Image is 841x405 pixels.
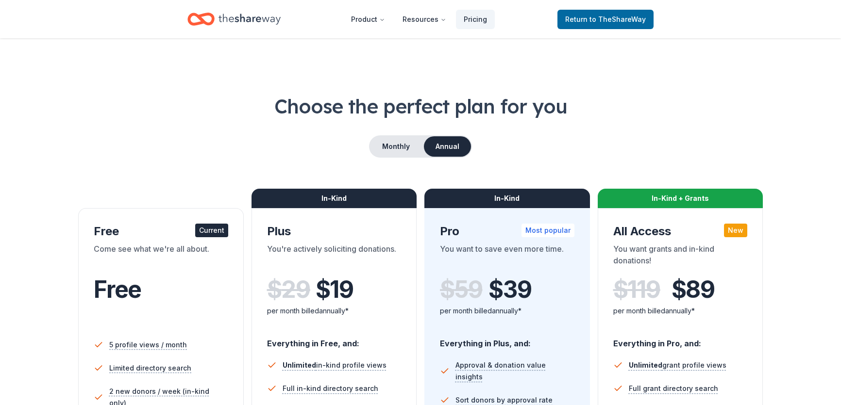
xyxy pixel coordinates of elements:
[629,361,726,369] span: grant profile views
[94,275,141,304] span: Free
[456,10,495,29] a: Pricing
[440,224,574,239] div: Pro
[94,243,228,270] div: Come see what we're all about.
[488,276,531,303] span: $ 39
[598,189,763,208] div: In-Kind + Grants
[187,8,281,31] a: Home
[565,14,646,25] span: Return
[252,189,417,208] div: In-Kind
[343,10,393,29] button: Product
[613,243,748,270] div: You want grants and in-kind donations!
[343,8,495,31] nav: Main
[267,224,402,239] div: Plus
[629,361,662,369] span: Unlimited
[672,276,715,303] span: $ 89
[724,224,747,237] div: New
[440,305,574,317] div: per month billed annually*
[521,224,574,237] div: Most popular
[440,243,574,270] div: You want to save even more time.
[283,383,378,394] span: Full in-kind directory search
[283,361,316,369] span: Unlimited
[440,329,574,350] div: Everything in Plus, and:
[109,339,187,351] span: 5 profile views / month
[267,329,402,350] div: Everything in Free, and:
[109,362,191,374] span: Limited directory search
[395,10,454,29] button: Resources
[195,224,228,237] div: Current
[613,305,748,317] div: per month billed annually*
[424,136,471,157] button: Annual
[557,10,654,29] a: Returnto TheShareWay
[424,189,590,208] div: In-Kind
[316,276,353,303] span: $ 19
[613,329,748,350] div: Everything in Pro, and:
[629,383,718,394] span: Full grant directory search
[613,224,748,239] div: All Access
[370,136,422,157] button: Monthly
[589,15,646,23] span: to TheShareWay
[267,305,402,317] div: per month billed annually*
[455,359,574,383] span: Approval & donation value insights
[94,224,228,239] div: Free
[283,361,387,369] span: in-kind profile views
[267,243,402,270] div: You're actively soliciting donations.
[39,93,802,120] h1: Choose the perfect plan for you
